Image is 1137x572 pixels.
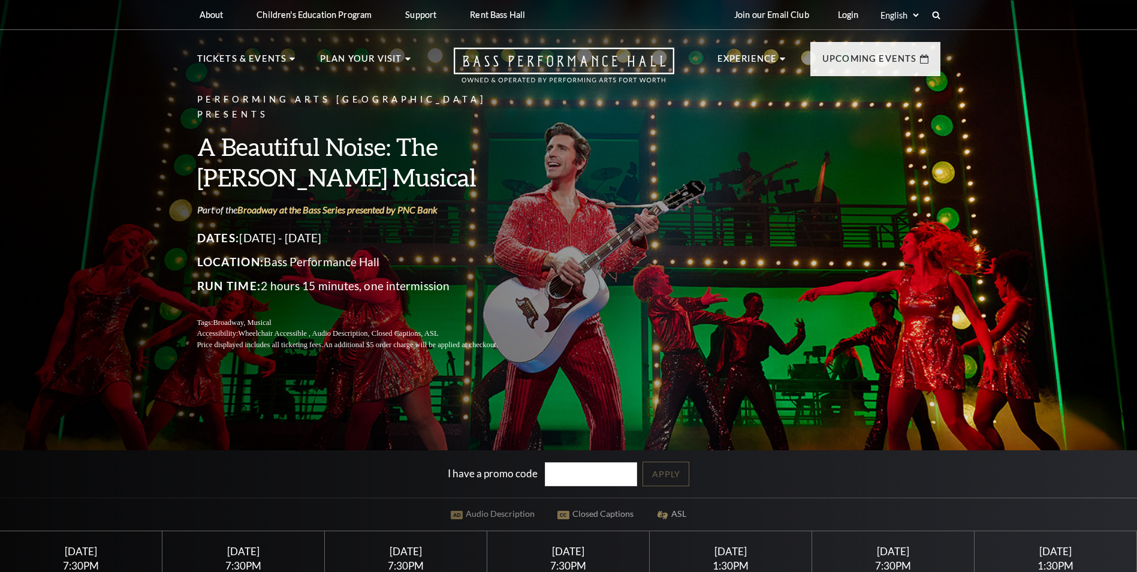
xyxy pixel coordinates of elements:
h3: A Beautiful Noise: The [PERSON_NAME] Musical [197,131,527,192]
span: Location: [197,255,264,269]
div: [DATE] [989,545,1123,558]
p: Bass Performance Hall [197,252,527,272]
p: Performing Arts [GEOGRAPHIC_DATA] Presents [197,92,527,122]
span: An additional $5 order charge will be applied at checkout. [323,341,497,349]
p: Tickets & Events [197,52,287,73]
p: Support [405,10,436,20]
div: [DATE] [177,545,310,558]
p: Plan Your Visit [320,52,402,73]
p: [DATE] - [DATE] [197,228,527,248]
div: 7:30PM [827,561,960,571]
p: Rent Bass Hall [470,10,525,20]
p: Children's Education Program [257,10,372,20]
p: 2 hours 15 minutes, one intermission [197,276,527,296]
p: Accessibility: [197,328,527,339]
label: I have a promo code [448,466,538,479]
a: Broadway at the Bass Series presented by PNC Bank [237,204,438,215]
div: 7:30PM [177,561,310,571]
div: [DATE] [827,545,960,558]
span: Broadway, Musical [213,318,271,327]
span: Dates: [197,231,240,245]
p: Price displayed includes all ticketing fees. [197,339,527,351]
p: Part of the [197,203,527,216]
div: [DATE] [502,545,635,558]
select: Select: [878,10,921,21]
div: 7:30PM [14,561,148,571]
div: [DATE] [14,545,148,558]
p: Tags: [197,317,527,329]
p: About [200,10,224,20]
div: 7:30PM [502,561,635,571]
div: 1:30PM [664,561,798,571]
div: [DATE] [339,545,473,558]
span: Run Time: [197,279,261,293]
p: Experience [717,52,777,73]
div: 7:30PM [339,561,473,571]
div: 1:30PM [989,561,1123,571]
div: [DATE] [664,545,798,558]
span: Wheelchair Accessible , Audio Description, Closed Captions, ASL [238,329,438,338]
p: Upcoming Events [822,52,917,73]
